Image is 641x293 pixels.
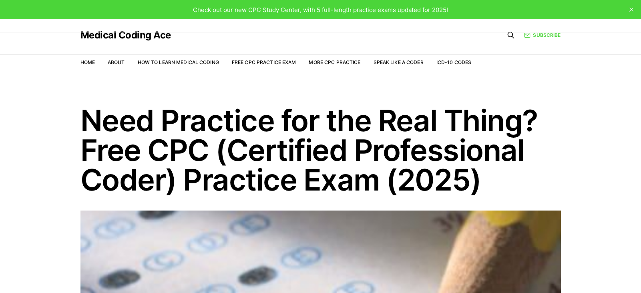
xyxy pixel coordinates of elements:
iframe: portal-trigger [510,254,641,293]
a: How to Learn Medical Coding [138,59,219,65]
a: Home [80,59,95,65]
a: Subscribe [524,31,561,39]
a: More CPC Practice [309,59,360,65]
button: close [625,3,638,16]
a: Medical Coding Ace [80,30,171,40]
a: Speak Like a Coder [374,59,424,65]
a: About [108,59,125,65]
span: Check out our new CPC Study Center, with 5 full-length practice exams updated for 2025! [193,6,448,14]
a: ICD-10 Codes [436,59,471,65]
h1: Need Practice for the Real Thing? Free CPC (Certified Professional Coder) Practice Exam (2025) [80,106,561,195]
a: Free CPC Practice Exam [232,59,296,65]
